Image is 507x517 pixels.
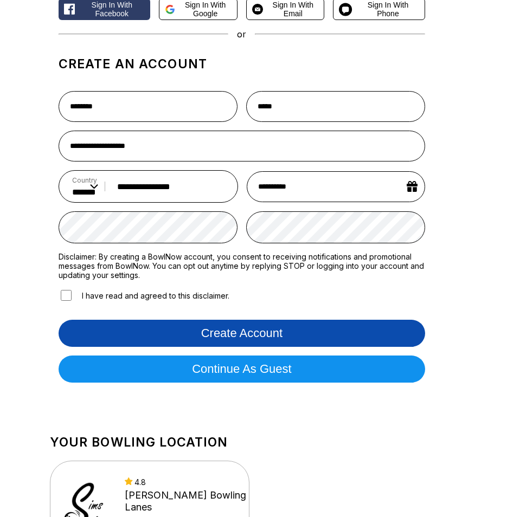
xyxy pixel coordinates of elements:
div: 4.8 [125,477,253,487]
h1: Create an account [59,56,426,72]
div: or [59,29,426,40]
button: Continue as guest [59,356,426,383]
h1: Your bowling location [50,435,458,450]
label: I have read and agreed to this disclaimer. [59,288,229,302]
label: Disclaimer: By creating a BowlNow account, you consent to receiving notifications and promotional... [59,252,426,280]
span: Sign in with Phone [357,1,420,18]
span: Sign in with Email [267,1,318,18]
span: Sign in with Facebook [79,1,145,18]
input: I have read and agreed to this disclaimer. [61,290,72,301]
button: Create account [59,320,426,347]
span: Sign in with Google [179,1,232,18]
div: [PERSON_NAME] Bowling Lanes [125,489,253,513]
label: Country [72,176,98,184]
